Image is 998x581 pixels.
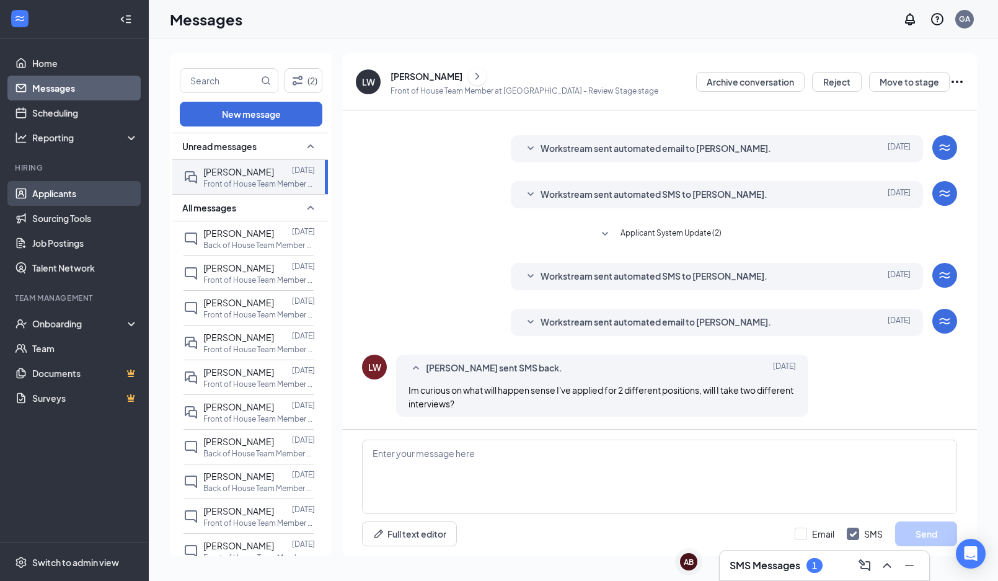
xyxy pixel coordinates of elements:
[292,296,315,306] p: [DATE]
[696,72,805,92] button: Archive conversation
[857,558,872,573] svg: ComposeMessage
[959,14,970,24] div: GA
[203,275,315,285] p: Front of House Team Member at [GEOGRAPHIC_DATA]
[541,269,767,284] span: Workstream sent automated SMS to [PERSON_NAME].
[899,556,919,575] button: Minimize
[261,76,271,86] svg: MagnifyingGlass
[368,361,381,373] div: LW
[203,448,315,459] p: Back of House Team Member at [GEOGRAPHIC_DATA]
[362,76,375,88] div: LW
[292,435,315,445] p: [DATE]
[180,102,322,126] button: New message
[183,440,198,455] svg: ChatInactive
[598,227,612,242] svg: SmallChevronDown
[541,315,771,330] span: Workstream sent automated email to [PERSON_NAME].
[32,231,138,255] a: Job Postings
[183,335,198,350] svg: DoubleChat
[203,540,274,551] span: [PERSON_NAME]
[684,557,694,567] div: AB
[391,86,658,96] p: Front of House Team Member at [GEOGRAPHIC_DATA] - Review Stage stage
[292,400,315,410] p: [DATE]
[203,332,274,343] span: [PERSON_NAME]
[303,200,318,215] svg: SmallChevronUp
[32,51,138,76] a: Home
[523,269,538,284] svg: SmallChevronDown
[880,558,894,573] svg: ChevronUp
[888,141,911,156] span: [DATE]
[895,521,957,546] button: Send
[170,9,242,30] h1: Messages
[523,315,538,330] svg: SmallChevronDown
[32,386,138,410] a: SurveysCrown
[541,141,771,156] span: Workstream sent automated email to [PERSON_NAME].
[303,139,318,154] svg: SmallChevronUp
[14,12,26,25] svg: WorkstreamLogo
[32,76,138,100] a: Messages
[32,100,138,125] a: Scheduling
[292,365,315,376] p: [DATE]
[362,521,457,546] button: Full text editorPen
[203,297,274,308] span: [PERSON_NAME]
[523,141,538,156] svg: SmallChevronDown
[203,414,315,424] p: Front of House Team Member at [GEOGRAPHIC_DATA]
[32,206,138,231] a: Sourcing Tools
[203,552,315,563] p: Front of House Team Member at [GEOGRAPHIC_DATA]
[203,344,315,355] p: Front of House Team Member at [GEOGRAPHIC_DATA]
[937,140,952,155] svg: WorkstreamLogo
[32,181,138,206] a: Applicants
[32,556,119,569] div: Switch to admin view
[391,70,462,82] div: [PERSON_NAME]
[180,69,258,92] input: Search
[183,509,198,524] svg: ChatInactive
[930,12,945,27] svg: QuestionInfo
[32,255,138,280] a: Talent Network
[620,227,722,242] span: Applicant System Update (2)
[855,556,875,575] button: ComposeMessage
[183,231,198,246] svg: ChatInactive
[468,67,487,86] button: ChevronRight
[290,73,305,88] svg: Filter
[15,317,27,330] svg: UserCheck
[292,330,315,341] p: [DATE]
[203,379,315,389] p: Front of House Team Member at [GEOGRAPHIC_DATA]
[730,559,800,572] h3: SMS Messages
[32,361,138,386] a: DocumentsCrown
[32,336,138,361] a: Team
[292,226,315,237] p: [DATE]
[812,561,817,571] div: 1
[120,13,132,25] svg: Collapse
[956,539,986,569] div: Open Intercom Messenger
[408,384,793,409] span: Im curious on what will happen sense I've applied for 2 different positions, will I take two diff...
[203,366,274,378] span: [PERSON_NAME]
[937,268,952,283] svg: WorkstreamLogo
[183,370,198,385] svg: DoubleChat
[869,72,950,92] button: Move to stage
[32,131,139,144] div: Reporting
[408,361,423,376] svg: SmallChevronUp
[203,262,274,273] span: [PERSON_NAME]
[903,12,917,27] svg: Notifications
[203,240,315,251] p: Back of House Team Member at [GEOGRAPHIC_DATA]
[203,228,274,239] span: [PERSON_NAME]
[183,544,198,559] svg: ChatInactive
[203,483,315,494] p: Back of House Team Member at [GEOGRAPHIC_DATA]
[877,556,897,575] button: ChevronUp
[773,361,796,376] span: [DATE]
[183,474,198,489] svg: ChatInactive
[203,179,315,189] p: Front of House Team Member at [GEOGRAPHIC_DATA]
[937,314,952,329] svg: WorkstreamLogo
[426,361,562,376] span: [PERSON_NAME] sent SMS back.
[203,309,315,320] p: Front of House Team Member at [GEOGRAPHIC_DATA]
[598,227,722,242] button: SmallChevronDownApplicant System Update (2)
[950,74,965,89] svg: Ellipses
[292,165,315,175] p: [DATE]
[32,317,128,330] div: Onboarding
[15,131,27,144] svg: Analysis
[292,469,315,480] p: [DATE]
[292,504,315,515] p: [DATE]
[15,162,136,173] div: Hiring
[888,269,911,284] span: [DATE]
[183,405,198,420] svg: DoubleChat
[937,186,952,201] svg: WorkstreamLogo
[203,166,274,177] span: [PERSON_NAME]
